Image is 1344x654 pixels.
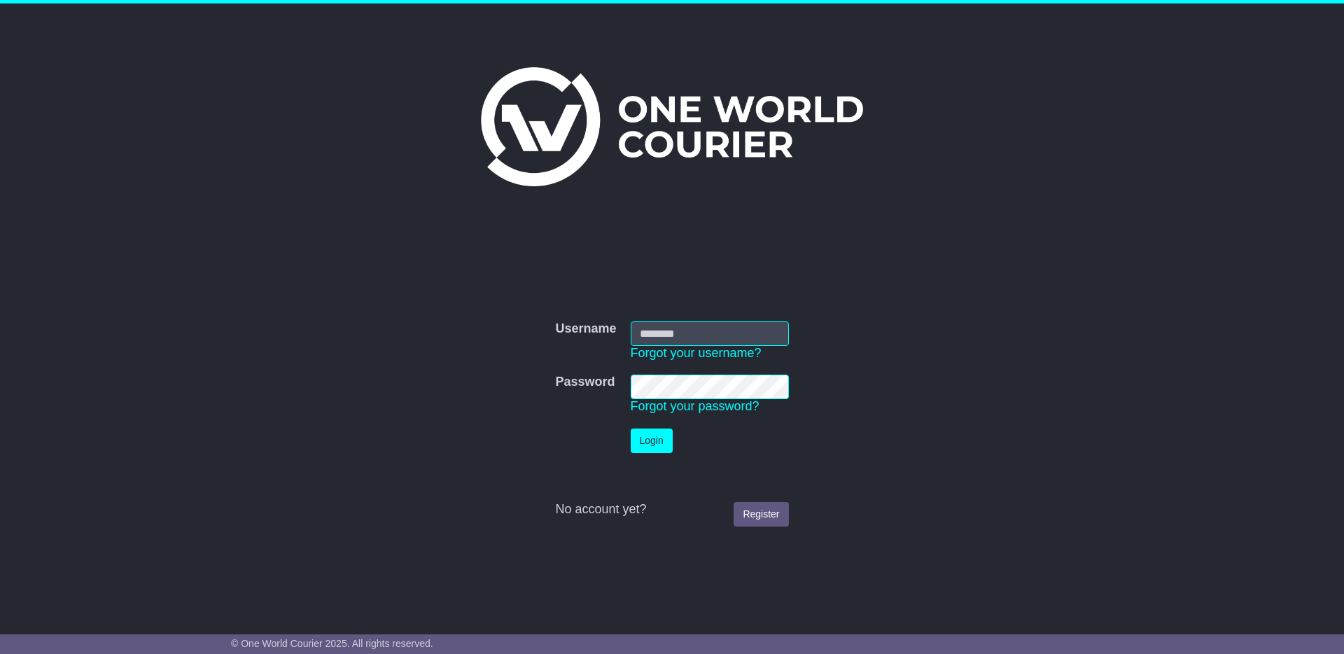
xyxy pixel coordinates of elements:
button: Login [631,429,673,453]
a: Forgot your username? [631,346,762,360]
img: One World [481,67,863,186]
span: © One World Courier 2025. All rights reserved. [231,638,433,649]
a: Register [734,502,788,527]
label: Password [555,375,615,390]
a: Forgot your password? [631,399,759,413]
label: Username [555,321,616,337]
div: No account yet? [555,502,788,517]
